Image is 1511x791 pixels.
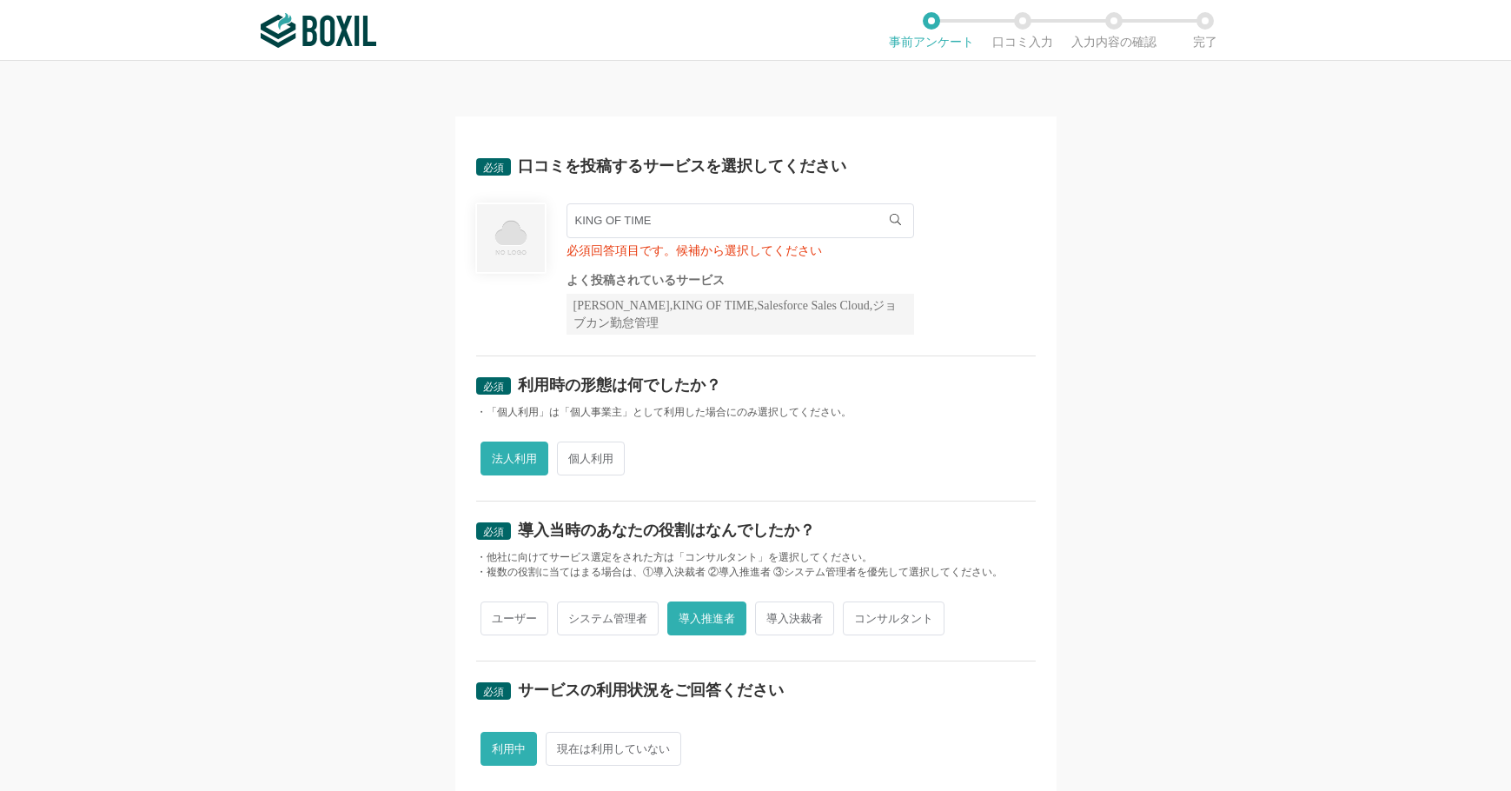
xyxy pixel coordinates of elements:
span: 個人利用 [557,442,625,475]
div: 口コミを投稿するサービスを選択してください [518,158,846,174]
li: 入力内容の確認 [1069,12,1160,49]
span: コンサルタント [843,602,944,635]
div: ・他社に向けてサービス選定をされた方は「コンサルタント」を選択してください。 [476,550,1036,565]
div: 必須回答項目です。候補から選択してください [567,245,914,257]
div: [PERSON_NAME],KING OF TIME,Salesforce Sales Cloud,ジョブカン勤怠管理 [567,294,914,335]
li: 事前アンケート [886,12,978,49]
input: サービス名で検索 [567,203,914,238]
span: ユーザー [480,602,548,635]
span: 必須 [483,686,504,698]
div: よく投稿されているサービス [567,275,914,287]
span: 必須 [483,162,504,174]
span: 導入推進者 [667,602,746,635]
span: 導入決裁者 [755,602,834,635]
span: 利用中 [480,732,537,766]
div: ・複数の役割に当てはまる場合は、①導入決裁者 ②導入推進者 ③システム管理者を優先して選択してください。 [476,565,1036,580]
span: システム管理者 [557,602,659,635]
li: 完了 [1160,12,1251,49]
span: 現在は利用していない [546,732,681,766]
div: ・「個人利用」は「個人事業主」として利用した場合にのみ選択してください。 [476,405,1036,420]
div: 導入当時のあなたの役割はなんでしたか？ [518,522,815,538]
span: 必須 [483,381,504,393]
div: サービスの利用状況をご回答ください [518,682,784,698]
span: 必須 [483,526,504,538]
span: 法人利用 [480,442,548,475]
li: 口コミ入力 [978,12,1069,49]
div: 利用時の形態は何でしたか？ [518,377,721,393]
img: ボクシルSaaS_ロゴ [261,13,376,48]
